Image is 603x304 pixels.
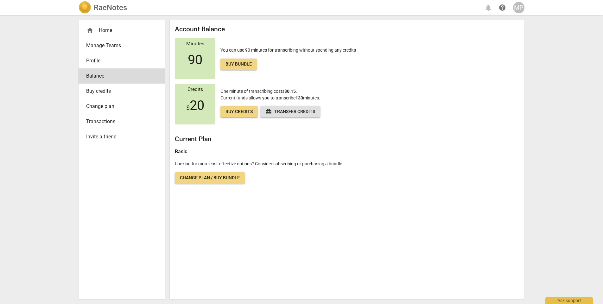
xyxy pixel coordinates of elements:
[86,72,152,80] span: Balance
[220,106,258,117] a: Buy credits
[175,25,519,33] h2: Account Balance
[180,175,240,181] span: Change plan / Buy bundle
[175,135,519,143] h2: Current Plan
[497,2,508,13] a: Help
[86,118,152,125] span: Transactions
[79,129,165,144] a: Invite a friend
[295,95,303,100] b: 133
[186,98,204,113] span: 20
[498,4,506,11] span: help
[188,52,202,67] span: 90
[220,47,356,70] p: You can use 90 minutes for transcribing without spending any credits
[220,59,257,70] a: Buy bundle
[186,104,190,111] span: $
[260,106,320,117] button: Transfer credits
[86,103,152,110] span: Change plan
[79,38,165,53] a: Manage Teams
[86,57,152,65] span: Profile
[175,161,519,167] p: Looking for more cost-effective options? Consider subscribing or purchasing a bundle
[175,172,245,184] a: Change plan / Buy bundle
[175,87,215,92] div: Credits
[79,53,165,68] a: Profile
[175,41,215,47] div: Minutes
[79,114,165,129] a: Transactions
[86,27,94,34] span: home
[265,109,272,115] span: redeem
[79,1,91,14] img: Logo
[79,1,127,14] a: LogoRaeNotes
[86,42,152,49] span: Manage Teams
[79,84,165,99] a: Buy credits
[86,133,152,141] span: Invite a friend
[86,27,152,34] div: Home
[225,109,253,115] span: Buy credits
[175,149,187,155] b: Basic
[79,68,165,84] a: Balance
[265,109,315,115] span: Transfer credits
[220,95,320,100] span: Current funds allows you to transcribe minutes.
[545,297,593,304] div: Ask support
[79,23,165,38] div: Home
[513,2,524,13] button: MP
[94,3,127,12] h2: RaeNotes
[220,89,297,94] span: One minute of transcribing costs .
[79,99,165,114] a: Change plan
[86,87,152,95] span: Buy credits
[225,61,252,67] span: Buy bundle
[284,89,296,94] b: $0.15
